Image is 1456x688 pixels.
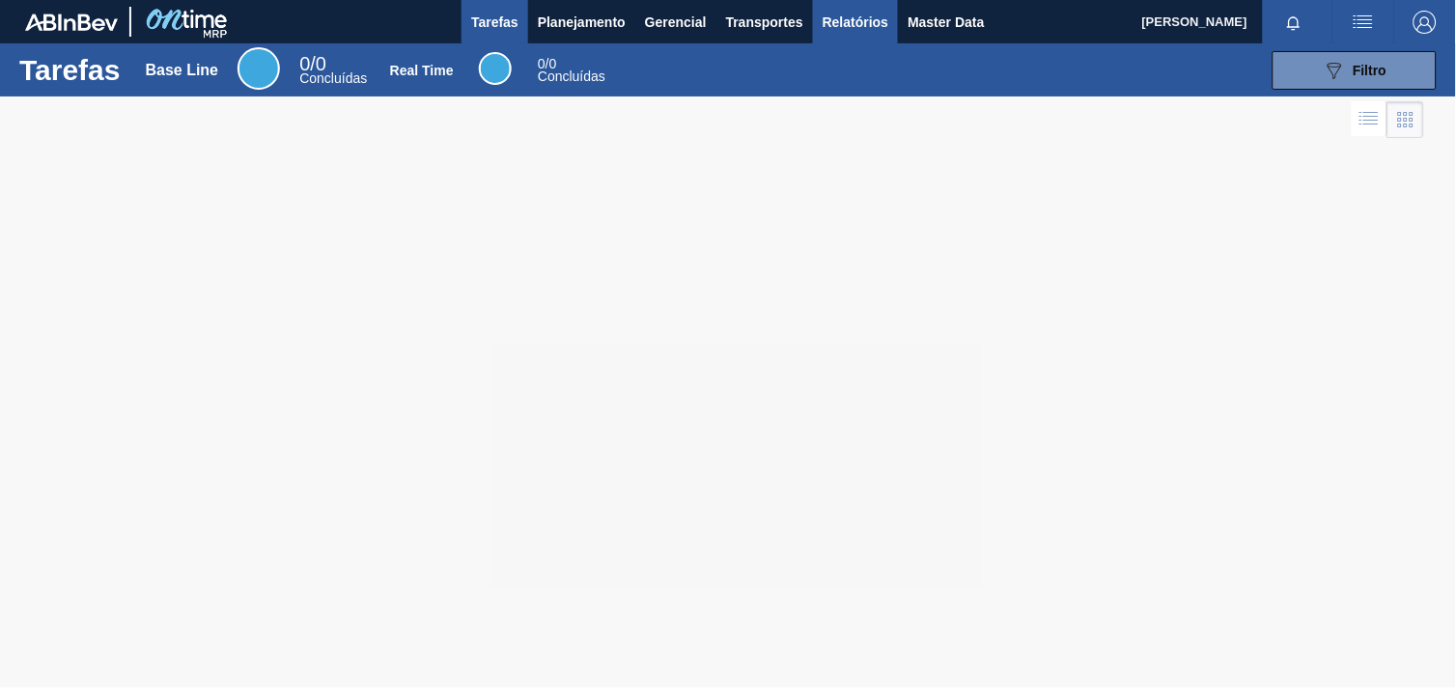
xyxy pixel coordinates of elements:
span: Tarefas [471,11,518,34]
span: / 0 [538,56,556,71]
span: Concluídas [299,70,367,86]
button: Filtro [1273,51,1437,90]
span: 0 [299,53,310,74]
div: Real Time [390,63,454,78]
div: Real Time [479,52,512,85]
span: Relatórios [823,11,888,34]
img: TNhmsLtSVTkK8tSr43FrP2fwEKptu5GPRR3wAAAABJRU5ErkJggg== [25,14,118,31]
span: Transportes [726,11,803,34]
img: Logout [1414,11,1437,34]
span: Concluídas [538,69,605,84]
button: Notificações [1263,9,1325,36]
div: Base Line [299,56,367,85]
div: Real Time [538,58,605,83]
span: / 0 [299,53,326,74]
span: 0 [538,56,546,71]
span: Master Data [908,11,984,34]
div: Base Line [238,47,280,90]
img: userActions [1352,11,1375,34]
span: Planejamento [538,11,626,34]
span: Filtro [1354,63,1387,78]
div: Base Line [146,62,219,79]
h1: Tarefas [19,59,121,81]
span: Gerencial [645,11,707,34]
